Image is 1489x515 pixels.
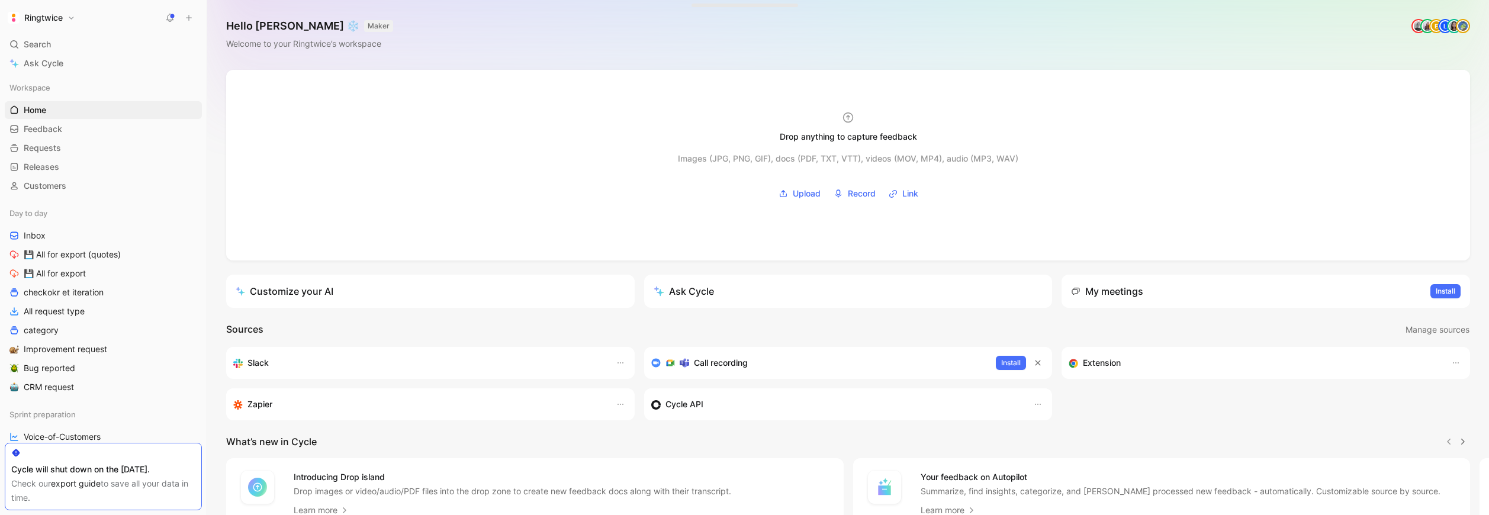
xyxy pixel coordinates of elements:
[5,120,202,138] a: Feedback
[9,345,19,354] img: 🐌
[7,361,21,375] button: 🪲
[5,101,202,119] a: Home
[665,397,703,411] h3: Cycle API
[5,302,202,320] a: All request type
[247,356,269,370] h3: Slack
[644,275,1053,308] button: Ask Cycle
[24,12,63,23] h1: Ringtwice
[11,462,195,477] div: Cycle will shut down on the [DATE].
[1406,323,1469,337] span: Manage sources
[24,305,85,317] span: All request type
[226,275,635,308] a: Customize your AI
[1439,20,1451,32] div: L
[5,54,202,72] a: Ask Cycle
[885,185,922,202] button: Link
[921,485,1440,497] p: Summarize, find insights, categorize, and [PERSON_NAME] processed new feedback - automatically. C...
[24,287,104,298] span: checkokr et iteration
[5,9,78,26] button: RingtwiceRingtwice
[226,19,393,33] h1: Hello [PERSON_NAME] ❄️
[24,104,46,116] span: Home
[5,378,202,396] a: 🤖CRM request
[9,82,50,94] span: Workspace
[5,405,202,503] div: Sprint preparationVoice-of-CustomersPlan in the sprint♟️Candidate for next sprint🤖Grooming
[24,249,121,260] span: 💾 All for export (quotes)
[24,343,107,355] span: Improvement request
[780,130,917,144] div: Drop anything to capture feedback
[5,428,202,446] a: Voice-of-Customers
[247,397,272,411] h3: Zapier
[9,363,19,373] img: 🪲
[226,434,317,449] h2: What’s new in Cycle
[921,470,1440,484] h4: Your feedback on Autopilot
[1413,20,1424,32] img: avatar
[5,177,202,195] a: Customers
[5,340,202,358] a: 🐌Improvement request
[654,284,714,298] div: Ask Cycle
[1422,20,1433,32] img: avatar
[1001,357,1021,369] span: Install
[5,158,202,176] a: Releases
[5,139,202,157] a: Requests
[24,180,66,192] span: Customers
[233,397,604,411] div: Capture feedback from thousands of sources with Zapier (survey results, recordings, sheets, etc).
[24,431,101,443] span: Voice-of-Customers
[678,152,1018,166] div: Images (JPG, PNG, GIF), docs (PDF, TXT, VTT), videos (MOV, MP4), audio (MP3, WAV)
[848,186,876,201] span: Record
[24,268,86,279] span: 💾 All for export
[233,356,604,370] div: Sync your customers, send feedback and get updates in Slack
[5,405,202,423] div: Sprint preparation
[294,470,731,484] h4: Introducing Drop island
[7,342,21,356] button: 🐌
[651,397,1022,411] div: Sync customers & send feedback from custom sources. Get inspired by our favorite use case
[226,322,263,337] h2: Sources
[1405,322,1470,337] button: Manage sources
[5,265,202,282] a: 💾 All for export
[694,356,748,370] h3: Call recording
[1448,20,1460,32] img: avatar
[364,20,393,32] button: MAKER
[24,230,46,242] span: Inbox
[24,142,61,154] span: Requests
[236,284,333,298] div: Customize your AI
[996,356,1026,370] button: Install
[5,204,202,222] div: Day to day
[226,37,393,51] div: Welcome to your Ringtwice’s workspace
[1457,20,1469,32] img: avatar
[1436,285,1455,297] span: Install
[829,185,880,202] button: Record
[1083,356,1121,370] h3: Extension
[5,359,202,377] a: 🪲Bug reported
[1430,284,1461,298] button: Install
[1069,356,1439,370] div: Capture feedback from anywhere on the web
[24,123,62,135] span: Feedback
[1430,20,1442,32] div: E
[24,56,63,70] span: Ask Cycle
[1071,284,1143,298] div: My meetings
[24,381,74,393] span: CRM request
[5,204,202,396] div: Day to dayInbox💾 All for export (quotes)💾 All for exportcheckokr et iterationAll request typecate...
[24,161,59,173] span: Releases
[5,36,202,53] div: Search
[793,186,821,201] span: Upload
[5,246,202,263] a: 💾 All for export (quotes)
[774,185,825,202] button: Upload
[24,324,59,336] span: category
[9,408,76,420] span: Sprint preparation
[24,362,75,374] span: Bug reported
[24,37,51,51] span: Search
[51,478,101,488] a: export guide
[294,485,731,497] p: Drop images or video/audio/PDF files into the drop zone to create new feedback docs along with th...
[5,227,202,244] a: Inbox
[5,79,202,96] div: Workspace
[651,356,987,370] div: Record & transcribe meetings from Zoom, Meet & Teams.
[9,382,19,392] img: 🤖
[902,186,918,201] span: Link
[11,477,195,505] div: Check our to save all your data in time.
[8,12,20,24] img: Ringtwice
[7,380,21,394] button: 🤖
[9,207,47,219] span: Day to day
[5,284,202,301] a: checkokr et iteration
[5,321,202,339] a: category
